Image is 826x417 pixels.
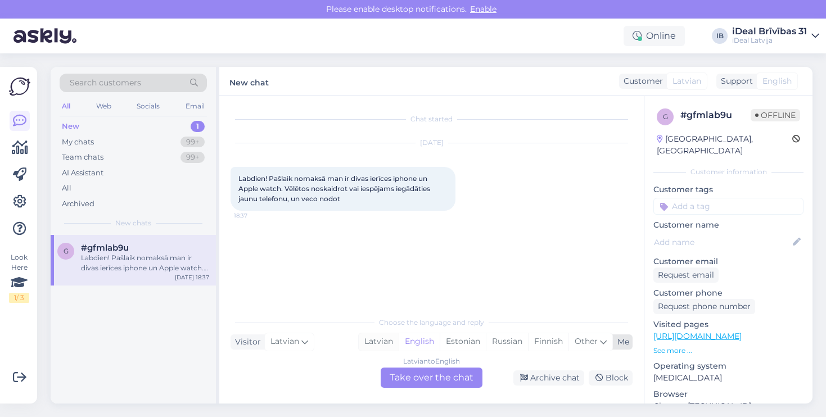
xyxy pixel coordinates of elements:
span: 18:37 [234,211,276,220]
div: Request phone number [653,299,755,314]
div: [DATE] [231,138,633,148]
p: Browser [653,388,804,400]
label: New chat [229,74,269,89]
p: Chrome [TECHNICAL_ID] [653,400,804,412]
div: Customer [619,75,663,87]
img: Askly Logo [9,76,30,97]
div: [DATE] 18:37 [175,273,209,282]
p: Customer email [653,256,804,268]
div: Me [613,336,629,348]
span: g [663,112,668,121]
span: Offline [751,109,800,121]
div: 1 / 3 [9,293,29,303]
div: Look Here [9,252,29,303]
span: Labdien! Pašlaik nomaksā man ir divas ierīces iphone un Apple watch. Vēlētos noskaidrot vai iespē... [238,174,432,203]
div: Email [183,99,207,114]
div: Socials [134,99,162,114]
div: 1 [191,121,205,132]
div: Support [716,75,753,87]
div: Archive chat [513,370,584,386]
p: See more ... [653,346,804,356]
p: [MEDICAL_DATA] [653,372,804,384]
div: Latvian to English [403,356,460,366]
div: All [60,99,73,114]
div: # gfmlab9u [680,108,751,122]
span: New chats [115,218,151,228]
div: Archived [62,198,94,210]
p: Operating system [653,360,804,372]
span: Latvian [270,336,299,348]
span: Latvian [672,75,701,87]
div: My chats [62,137,94,148]
div: Choose the language and reply [231,318,633,328]
div: Labdien! Pašlaik nomaksā man ir divas ierīces iphone un Apple watch. Vēlētos noskaidrot vai iespē... [81,253,209,273]
div: 99+ [180,152,205,163]
p: Visited pages [653,319,804,330]
span: Other [575,336,598,346]
div: Visitor [231,336,261,348]
div: Customer information [653,167,804,177]
div: Russian [486,333,528,350]
span: Search customers [70,77,141,89]
span: English [762,75,792,87]
span: #gfmlab9u [81,243,129,253]
input: Add a tag [653,198,804,215]
a: [URL][DOMAIN_NAME] [653,331,742,341]
div: New [62,121,79,132]
div: Estonian [440,333,486,350]
div: IB [712,28,728,44]
div: iDeal Brīvības 31 [732,27,807,36]
p: Customer tags [653,184,804,196]
div: Online [624,26,685,46]
div: All [62,183,71,194]
div: Block [589,370,633,386]
input: Add name [654,236,791,248]
div: Team chats [62,152,103,163]
p: Customer name [653,219,804,231]
div: Web [94,99,114,114]
div: Take over the chat [381,368,482,388]
div: [GEOGRAPHIC_DATA], [GEOGRAPHIC_DATA] [657,133,792,157]
div: AI Assistant [62,167,103,179]
span: g [64,247,69,255]
span: Enable [467,4,500,14]
div: English [399,333,440,350]
div: Request email [653,268,719,283]
p: Customer phone [653,287,804,299]
div: Latvian [359,333,399,350]
div: 99+ [180,137,205,148]
div: iDeal Latvija [732,36,807,45]
div: Finnish [528,333,568,350]
div: Chat started [231,114,633,124]
a: iDeal Brīvības 31iDeal Latvija [732,27,819,45]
